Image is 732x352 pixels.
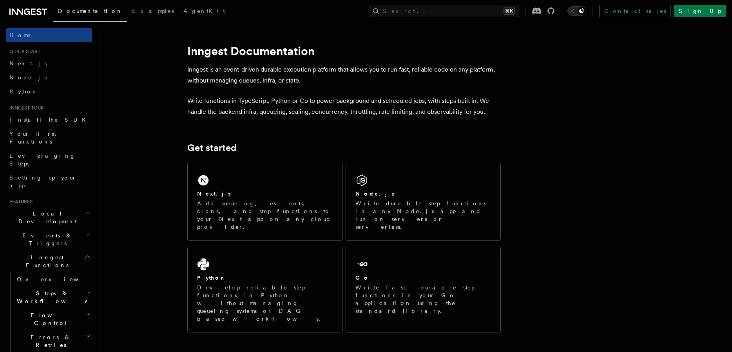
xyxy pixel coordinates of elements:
p: Write durable step functions in any Node.js app and run on servers or serverless. [355,199,491,231]
a: Your first Functions [6,127,92,149]
a: Next.js [6,56,92,70]
a: Node.jsWrite durable step functions in any Node.js app and run on servers or serverless. [346,163,501,241]
button: Flow Control [14,308,92,330]
button: Events & Triggers [6,228,92,250]
a: Home [6,28,92,42]
h2: Python [197,274,226,282]
kbd: ⌘K [504,7,515,15]
a: Install the SDK [6,113,92,127]
a: Python [6,84,92,99]
button: Toggle dark mode [567,6,586,16]
a: Sign Up [674,5,726,17]
a: Documentation [53,2,127,22]
span: Leveraging Steps [9,153,76,167]
a: PythonDevelop reliable step functions in Python without managing queueing systems or DAG based wo... [187,247,342,332]
span: Local Development [6,210,85,225]
a: Examples [127,2,179,21]
button: Local Development [6,207,92,228]
span: Setting up your app [9,174,77,189]
span: Flow Control [14,311,85,327]
span: Your first Functions [9,131,56,145]
a: Node.js [6,70,92,84]
a: Setting up your app [6,171,92,192]
p: Write fast, durable step functions in your Go application using the standard library. [355,284,491,315]
span: AgentKit [183,8,225,14]
button: Inngest Functions [6,250,92,272]
p: Write functions in TypeScript, Python or Go to power background and scheduled jobs, with steps bu... [187,95,501,117]
button: Steps & Workflows [14,286,92,308]
a: Contact sales [599,5,671,17]
button: Search...⌘K [369,5,519,17]
h2: Next.js [197,190,231,198]
span: Node.js [9,74,47,81]
p: Inngest is an event-driven durable execution platform that allows you to run fast, reliable code ... [187,64,501,86]
a: AgentKit [179,2,230,21]
a: Next.jsAdd queueing, events, crons, and step functions to your Next app on any cloud provider. [187,163,342,241]
h1: Inngest Documentation [187,44,501,58]
span: Errors & Retries [14,333,85,349]
a: Get started [187,142,236,153]
span: Events & Triggers [6,232,85,247]
h2: Go [355,274,370,282]
span: Next.js [9,60,47,66]
span: Install the SDK [9,117,91,123]
span: Steps & Workflows [14,289,87,305]
span: Python [9,88,38,95]
p: Add queueing, events, crons, and step functions to your Next app on any cloud provider. [197,199,333,231]
span: Inngest Functions [6,253,85,269]
a: GoWrite fast, durable step functions in your Go application using the standard library. [346,247,501,332]
span: Overview [17,276,98,282]
a: Leveraging Steps [6,149,92,171]
span: Inngest tour [6,105,44,111]
a: Overview [14,272,92,286]
h2: Node.js [355,190,394,198]
span: Quick start [6,48,40,55]
span: Features [6,199,33,205]
button: Errors & Retries [14,330,92,352]
p: Develop reliable step functions in Python without managing queueing systems or DAG based workflows. [197,284,333,323]
span: Home [9,31,31,39]
span: Documentation [58,8,123,14]
span: Examples [132,8,174,14]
